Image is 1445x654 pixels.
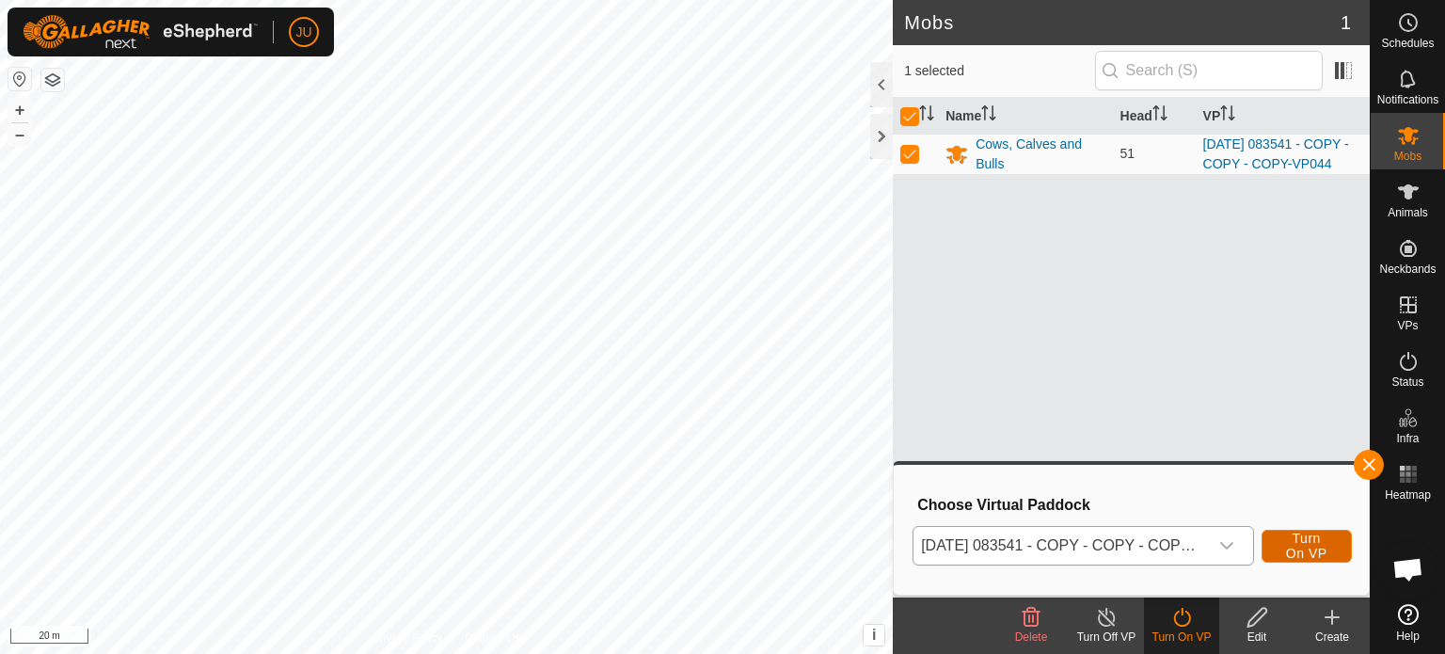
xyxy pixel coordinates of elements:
th: Name [938,98,1112,135]
span: Mobs [1394,151,1421,162]
input: Search (S) [1095,51,1323,90]
span: Status [1391,376,1423,388]
div: Turn Off VP [1069,629,1144,646]
a: Help [1371,597,1445,649]
p-sorticon: Activate to sort [919,108,934,123]
button: Turn On VP [1262,530,1352,563]
div: Turn On VP [1144,629,1219,646]
p-sorticon: Activate to sort [1152,108,1167,123]
span: Animals [1388,207,1428,218]
button: – [8,123,31,146]
button: Map Layers [41,69,64,91]
span: Notifications [1377,94,1438,105]
span: i [872,627,876,643]
button: i [864,625,884,646]
span: Neckbands [1379,263,1436,275]
a: [DATE] 083541 - COPY - COPY - COPY-VP044 [1203,136,1349,171]
div: Edit [1219,629,1294,646]
p-sorticon: Activate to sort [981,108,996,123]
span: Delete [1015,630,1048,644]
div: dropdown trigger [1208,527,1246,565]
span: 51 [1120,146,1135,161]
div: Create [1294,629,1370,646]
span: VPs [1397,320,1418,331]
span: 2025-08-12 083541 - COPY - COPY - COPY-VP045 [913,527,1208,565]
span: Help [1396,630,1420,642]
span: JU [295,23,311,42]
a: Privacy Policy [373,630,443,646]
span: Schedules [1381,38,1434,49]
th: VP [1196,98,1370,135]
a: Contact Us [465,630,520,646]
span: 1 [1341,8,1351,37]
h3: Choose Virtual Paddock [917,496,1350,514]
div: Open chat [1380,541,1437,598]
span: Infra [1396,433,1419,444]
span: Turn On VP [1285,531,1328,561]
button: + [8,99,31,121]
div: Cows, Calves and Bulls [976,135,1104,174]
span: Heatmap [1385,489,1431,501]
p-sorticon: Activate to sort [1220,108,1235,123]
th: Head [1113,98,1196,135]
span: 1 selected [904,61,1094,81]
h2: Mobs [904,11,1341,34]
button: Reset Map [8,68,31,90]
img: Gallagher Logo [23,15,258,49]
